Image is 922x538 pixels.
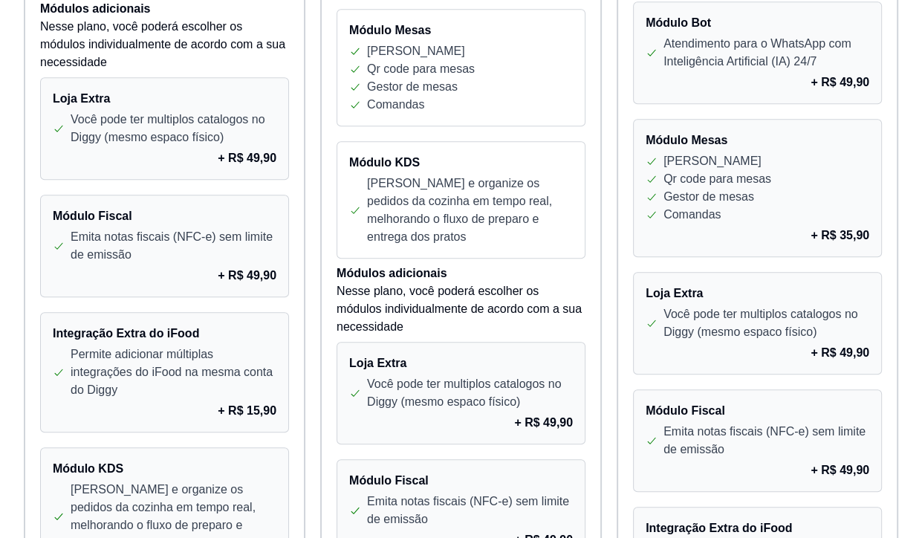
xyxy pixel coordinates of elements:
h4: Módulo Bot [646,14,869,32]
h4: Integração Extra do iFood [646,519,869,537]
p: Nesse plano, você poderá escolher os módulos individualmente de acordo com a sua necessidade [40,18,289,71]
h4: Módulo Mesas [349,22,573,39]
p: Qr code para mesas [367,60,475,78]
h4: Loja Extra [349,354,573,372]
h4: Módulo Fiscal [349,472,573,490]
p: Gestor de mesas [367,78,458,96]
p: + R$ 49,90 [218,267,276,285]
p: Qr code para mesas [663,170,771,188]
p: + R$ 35,90 [811,227,869,244]
p: + R$ 49,90 [218,149,276,167]
p: [PERSON_NAME] e organize os pedidos da cozinha em tempo real, melhorando o fluxo de preparo e ent... [367,175,573,246]
h4: Módulo Fiscal [646,402,869,420]
p: Nesse plano, você poderá escolher os módulos individualmente de acordo com a sua necessidade [337,282,585,336]
p: Emita notas fiscais (NFC-e) sem limite de emissão [663,423,869,458]
p: [PERSON_NAME] [663,152,762,170]
p: + R$ 49,90 [811,344,869,362]
p: Gestor de mesas [663,188,754,206]
h4: Integração Extra do iFood [53,325,276,343]
p: Comandas [367,96,424,114]
p: Você pode ter multiplos catalogos no Diggy (mesmo espaco físico) [71,111,276,146]
p: Atendimento para o WhatsApp com Inteligência Artificial (IA) 24/7 [663,35,869,71]
h4: Loja Extra [646,285,869,302]
p: Emita notas fiscais (NFC-e) sem limite de emissão [367,493,573,528]
h4: Módulo Fiscal [53,207,276,225]
h4: Loja Extra [53,90,276,108]
p: Emita notas fiscais (NFC-e) sem limite de emissão [71,228,276,264]
p: [PERSON_NAME] [367,42,465,60]
h4: Módulo KDS [349,154,573,172]
p: + R$ 49,90 [514,414,573,432]
p: Você pode ter multiplos catalogos no Diggy (mesmo espaco físico) [367,375,573,411]
h4: Módulo Mesas [646,132,869,149]
p: + R$ 49,90 [811,74,869,91]
p: + R$ 49,90 [811,461,869,479]
h4: Módulos adicionais [337,265,585,282]
p: Permite adicionar múltiplas integrações do iFood na mesma conta do Diggy [71,346,276,399]
p: + R$ 15,90 [218,402,276,420]
p: Você pode ter multiplos catalogos no Diggy (mesmo espaco físico) [663,305,869,341]
h4: Módulo KDS [53,460,276,478]
p: Comandas [663,206,721,224]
